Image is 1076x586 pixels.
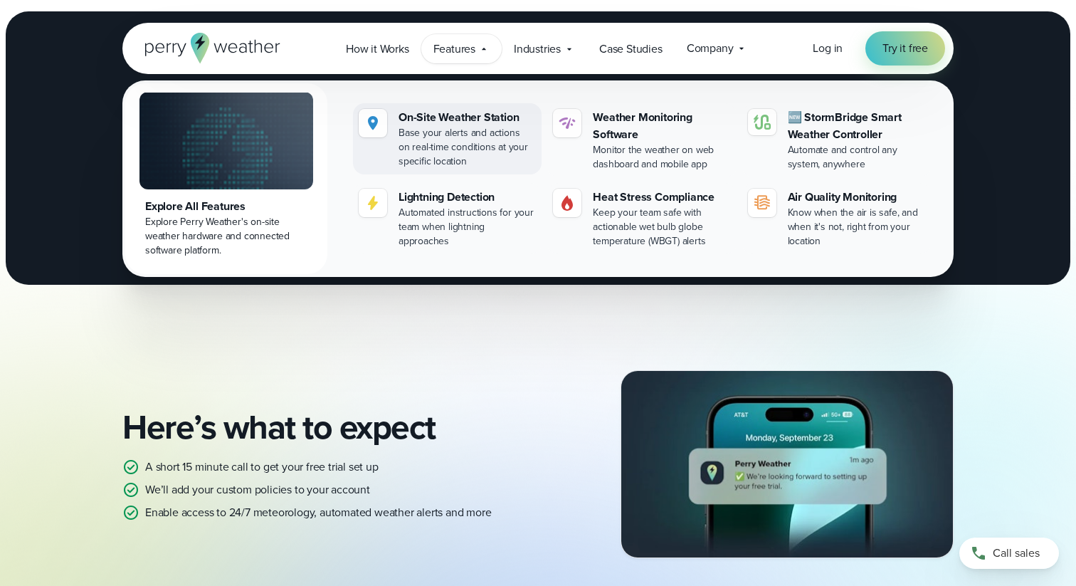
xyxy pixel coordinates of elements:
div: Keep your team safe with actionable wet bulb globe temperature (WBGT) alerts [593,206,730,248]
div: Heat Stress Compliance [593,189,730,206]
span: How it Works [346,41,409,58]
a: How it Works [334,34,421,63]
div: Automated instructions for your team when lightning approaches [399,206,536,248]
div: Explore Perry Weather's on-site weather hardware and connected software platform. [145,215,307,258]
div: Automate and control any system, anywhere [788,143,925,172]
div: Lightning Detection [399,189,536,206]
div: Monitor the weather on web dashboard and mobile app [593,143,730,172]
span: Call sales [993,545,1040,562]
img: lightning-icon.svg [364,194,381,211]
span: Try it free [882,40,928,57]
a: Lightning Detection Automated instructions for your team when lightning approaches [353,183,542,254]
a: Air Quality Monitoring Know when the air is safe, and when it's not, right from your location [742,183,931,254]
img: aqi-icon.svg [754,194,771,211]
span: Log in [813,40,843,56]
div: Weather Monitoring Software [593,109,730,143]
div: Base your alerts and actions on real-time conditions at your specific location [399,126,536,169]
a: Log in [813,40,843,57]
a: Heat Stress Compliance Keep your team safe with actionable wet bulb globe temperature (WBGT) alerts [547,183,736,254]
span: Industries [514,41,561,58]
span: Company [687,40,734,57]
a: Explore All Features Explore Perry Weather's on-site weather hardware and connected software plat... [125,83,327,274]
span: Features [433,41,475,58]
a: Call sales [959,538,1059,569]
p: Enable access to 24/7 meteorology, automated weather alerts and more [145,504,491,521]
div: On-Site Weather Station [399,109,536,126]
img: Gas.svg [559,194,576,211]
a: Try it free [865,31,945,66]
img: software-icon.svg [559,115,576,132]
div: 🆕 StormBridge Smart Weather Controller [788,109,925,143]
a: On-Site Weather Station Base your alerts and actions on real-time conditions at your specific loc... [353,103,542,174]
a: Weather Monitoring Software Monitor the weather on web dashboard and mobile app [547,103,736,177]
div: Explore All Features [145,198,307,215]
img: stormbridge-icon-V6.svg [754,115,771,130]
a: Case Studies [587,34,675,63]
p: A short 15 minute call to get your free trial set up [145,459,379,476]
h2: Here’s what to expect [122,407,527,447]
img: Location.svg [364,115,381,132]
div: Know when the air is safe, and when it's not, right from your location [788,206,925,248]
div: Air Quality Monitoring [788,189,925,206]
span: Case Studies [599,41,663,58]
a: 🆕 StormBridge Smart Weather Controller Automate and control any system, anywhere [742,103,931,177]
p: We’ll add your custom policies to your account [145,481,370,498]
